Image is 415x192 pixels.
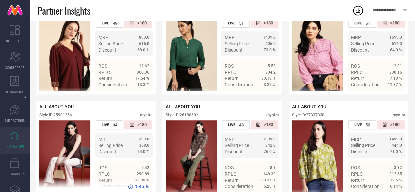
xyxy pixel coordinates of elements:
span: RPLC [225,171,236,177]
span: Details [135,184,149,189]
span: 3.92 [394,165,402,170]
span: SCORECARDS [5,65,25,70]
span: 312.65 [389,172,402,176]
span: RPLC [98,171,110,177]
span: 5.42 [141,165,149,170]
span: ROS [351,63,360,69]
span: 148.39 [263,172,276,176]
span: WORKSPACE [6,89,24,94]
span: 51 [239,21,244,26]
span: Consideration [351,82,380,87]
span: 48 [239,122,244,127]
div: Number of days the style has been live on the platform [222,120,250,129]
span: 51 [365,21,370,26]
div: myntra [393,113,405,117]
div: Number of days the style has been live on the platform [348,120,376,129]
div: Number of days since the style was first listed on the platform [377,19,405,28]
span: 11.87 % [388,82,402,87]
span: 71.0 % [390,149,402,154]
span: Selling Price [225,41,249,46]
span: LIVE [102,21,109,25]
div: Number of days since the style was first listed on the platform [251,19,278,28]
span: Discount [98,149,116,154]
span: 1899.0 [137,35,149,40]
span: 33.34 % [261,178,276,182]
span: 360.96 [137,70,149,75]
div: Style ID: 26190602 [166,113,198,117]
span: 1399.0 [137,137,149,141]
span: Discount [225,47,243,53]
span: 18.5 % [390,178,402,182]
span: Consideration [225,184,253,189]
span: 5.59 [268,64,276,68]
span: 17.54 % [135,76,149,81]
span: Return [225,76,239,81]
span: 50 [365,122,370,127]
span: Return [351,76,365,81]
span: LIVE [228,123,235,127]
span: 13.3 % [137,82,149,87]
span: Selling Price [351,143,375,148]
span: 368.0 [139,143,149,148]
span: Details [387,94,402,99]
span: Partner Insights [38,4,90,17]
span: 68.0 % [137,48,149,52]
span: LIVE [354,21,362,25]
span: 1399.0 [263,137,276,141]
div: Number of days since the style was first listed on the platform [124,19,152,28]
span: Consideration [351,184,380,189]
div: Number of days since the style was first listed on the platform [377,120,405,129]
span: MRP [98,35,108,40]
span: Discount [225,149,243,154]
span: INSPIRATION [6,144,24,149]
img: Style preview image [166,19,217,91]
div: Click to view image [166,19,217,91]
span: Return [351,178,365,183]
div: Number of days the style has been live on the platform [348,19,376,28]
img: Style preview image [39,19,90,91]
span: 64.0 % [390,48,402,52]
span: MRP [351,35,361,40]
span: 290.89 [137,172,149,176]
span: 76.0 % [264,149,276,154]
span: Selling Price [98,143,123,148]
span: Discount [351,47,369,53]
span: 17.13 % [388,76,402,81]
div: myntra [266,113,279,117]
span: MRP [351,137,361,142]
a: Details [381,94,402,99]
span: LIVE [354,123,362,127]
span: 3.27 % [264,82,276,87]
span: >180 [137,20,147,26]
div: myntra [140,113,153,117]
div: Number of days the style has been live on the platform [96,120,123,129]
span: 34 [113,122,117,127]
span: 444.0 [392,143,402,148]
span: 12.62 [139,64,149,68]
span: 1499.0 [389,137,402,141]
span: ROS [351,165,360,170]
a: Details [128,94,149,99]
span: MRP [225,35,235,40]
span: Selling Price [98,41,123,46]
span: 616.0 [392,41,402,46]
div: Style ID: 25901256 [39,113,72,117]
span: 74.0 % [137,149,149,154]
span: 30.18 % [261,76,276,81]
span: ALL ABOUT YOU [292,104,326,109]
span: >180 [264,20,273,26]
span: Consideration [98,82,127,87]
span: ROS [98,165,107,170]
span: 73.0 % [264,48,276,52]
span: Return [225,178,239,183]
span: 1499.0 [263,35,276,40]
span: SUGGESTIONS [5,118,25,123]
span: Details [135,94,149,99]
span: >180 [264,122,273,128]
span: 1699.0 [389,35,402,40]
span: MRP [225,137,235,142]
span: >180 [390,122,399,128]
div: Click to view image [39,19,90,91]
img: Style preview image [292,19,343,91]
div: Open download list [352,5,364,16]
